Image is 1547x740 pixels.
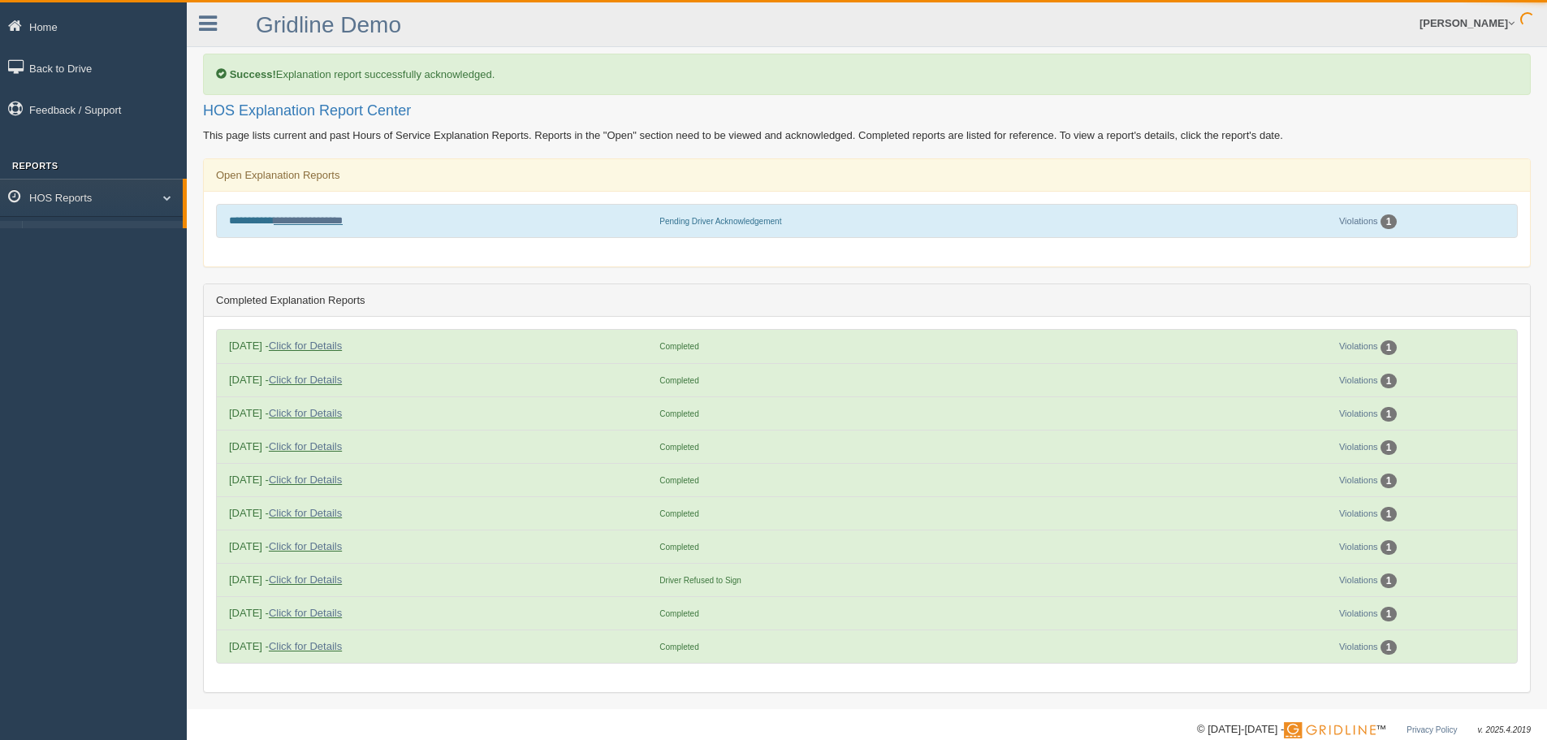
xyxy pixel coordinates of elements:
a: Click for Details [269,407,342,419]
a: Violations [1339,642,1378,651]
div: Completed Explanation Reports [204,284,1530,317]
div: [DATE] - [221,572,651,587]
div: [DATE] - [221,338,651,353]
a: Violations [1339,442,1378,452]
div: [DATE] - [221,539,651,554]
div: 1 [1381,440,1398,455]
a: Violations [1339,542,1378,552]
div: [DATE] - [221,405,651,421]
a: Click for Details [269,540,342,552]
a: Violations [1339,475,1378,485]
div: [DATE] - [221,605,651,621]
div: 1 [1381,340,1398,355]
a: Privacy Policy [1407,725,1457,734]
span: Completed [659,609,698,618]
div: © [DATE]-[DATE] - ™ [1197,721,1531,738]
div: 1 [1381,540,1398,555]
a: Violations [1339,216,1378,226]
div: [DATE] - [221,472,651,487]
span: Completed [659,509,698,518]
a: Gridline Demo [256,12,401,37]
div: 1 [1381,640,1398,655]
div: 1 [1381,214,1398,229]
div: Open Explanation Reports [204,159,1530,192]
a: Click for Details [269,640,342,652]
a: Click for Details [269,607,342,619]
span: Completed [659,409,698,418]
div: 1 [1381,607,1398,621]
span: Completed [659,476,698,485]
a: Violations [1339,508,1378,518]
span: Completed [659,342,698,351]
a: Click for Details [269,440,342,452]
a: Click for Details [269,507,342,519]
div: [DATE] - [221,439,651,454]
span: Completed [659,443,698,452]
a: Click for Details [269,474,342,486]
a: Violations [1339,575,1378,585]
div: 1 [1381,407,1398,422]
a: Violations [1339,409,1378,418]
div: [DATE] - [221,505,651,521]
span: Completed [659,376,698,385]
a: Click for Details [269,573,342,586]
div: Explanation report successfully acknowledged. [203,54,1531,95]
span: v. 2025.4.2019 [1478,725,1531,734]
div: 1 [1381,573,1398,588]
span: Pending Driver Acknowledgement [659,217,781,226]
a: Violations [1339,375,1378,385]
span: Driver Refused to Sign [659,576,741,585]
a: HOS Explanation Report Center [29,221,183,250]
img: Gridline [1284,722,1376,738]
div: [DATE] - [221,372,651,387]
a: Click for Details [269,374,342,386]
div: 1 [1381,374,1398,388]
div: 1 [1381,474,1398,488]
h2: HOS Explanation Report Center [203,103,1531,119]
div: 1 [1381,507,1398,521]
b: Success! [230,68,276,80]
a: Click for Details [269,340,342,352]
a: Violations [1339,341,1378,351]
a: Violations [1339,608,1378,618]
span: Completed [659,643,698,651]
div: [DATE] - [221,638,651,654]
span: Completed [659,543,698,552]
